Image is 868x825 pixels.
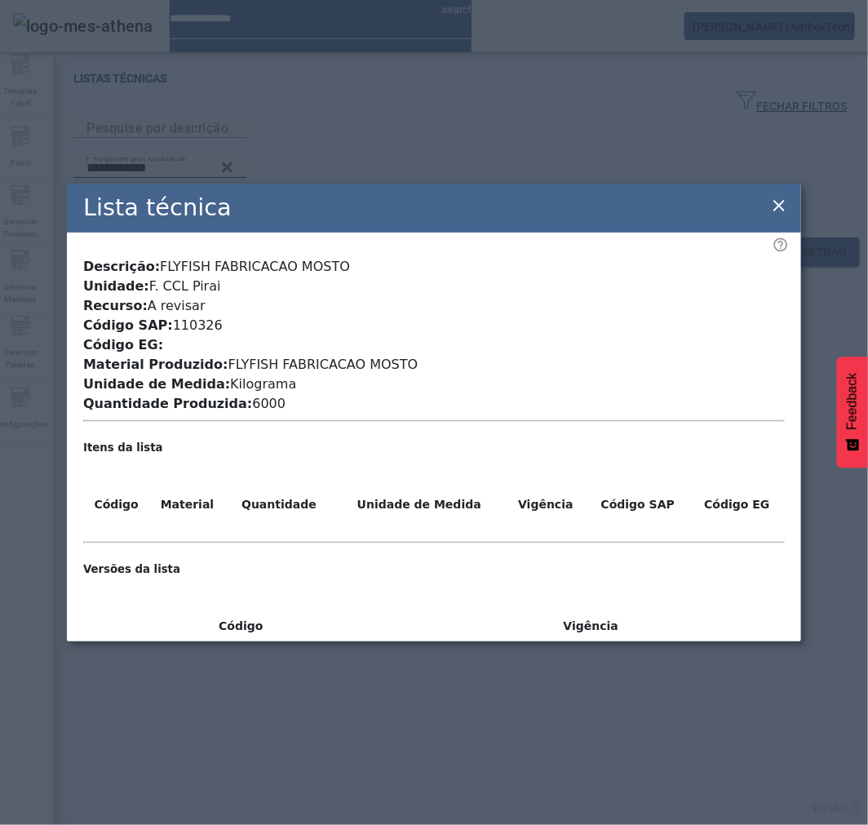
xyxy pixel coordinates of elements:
th: Quantidade [227,495,332,514]
span: F. CCL Pirai [149,278,221,294]
th: Vigência [507,495,584,514]
span: Kilograma [230,376,296,392]
span: FLYFISH FABRICACAO MOSTO [228,357,418,372]
h5: Itens da lista [83,440,785,456]
button: Feedback - Mostrar pesquisa [837,357,868,468]
span: Quantidade Produzida: [83,396,252,411]
span: Unidade de Medida: [83,376,230,392]
th: Material [149,495,225,514]
th: Código [85,495,148,514]
th: Código EG [691,495,783,514]
h2: Lista técnica [83,190,232,225]
th: Código [85,617,397,636]
span: 6000 [252,396,286,411]
th: Unidade de Medida [333,495,505,514]
span: Código SAP: [83,317,173,333]
th: Código SAP [587,495,690,514]
span: Código EG: [83,337,163,353]
span: FLYFISH FABRICACAO MOSTO [160,259,350,274]
span: Recurso: [83,298,148,313]
h5: Versões da lista [83,561,785,578]
span: Material Produzido: [83,357,228,372]
span: Descrição: [83,259,160,274]
span: 110326 [173,317,223,333]
span: Unidade: [83,278,149,294]
span: A revisar [148,298,206,313]
span: Feedback [845,373,860,430]
th: Vigência [399,617,783,636]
